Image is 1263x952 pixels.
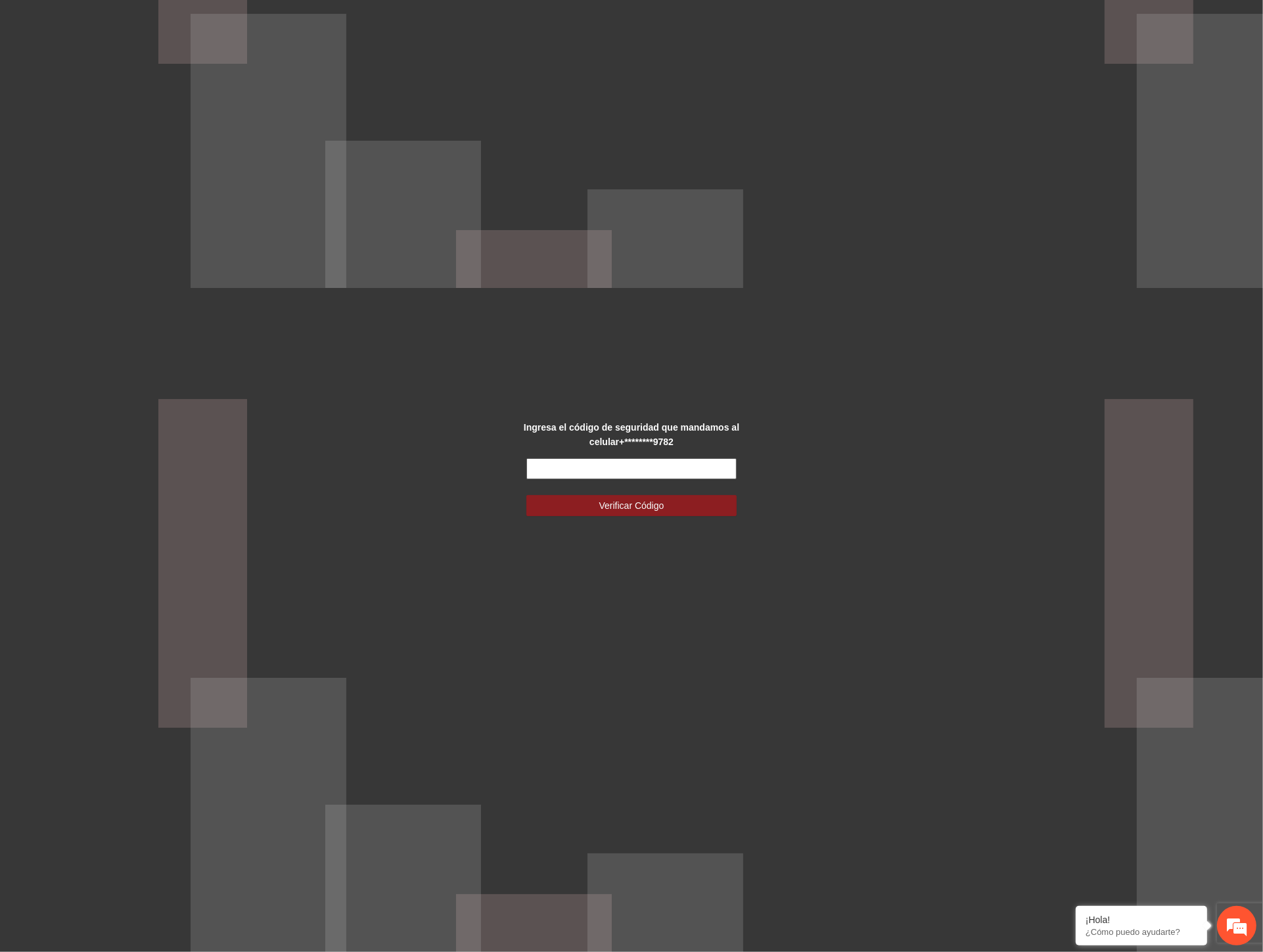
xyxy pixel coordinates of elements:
span: Verificar Código [599,498,664,513]
div: Minimizar ventana de chat en vivo [216,7,247,38]
p: ¿Cómo puedo ayudarte? [1086,927,1197,937]
button: Verificar Código [526,495,737,516]
textarea: Escriba su mensaje y pulse “Intro” [7,359,250,405]
div: ¡Hola! [1086,915,1197,925]
strong: Ingresa el código de seguridad que mandamos al celular +********9782 [524,422,739,447]
span: Estamos en línea. [76,176,181,308]
div: Chatee con nosotros ahora [68,67,221,84]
